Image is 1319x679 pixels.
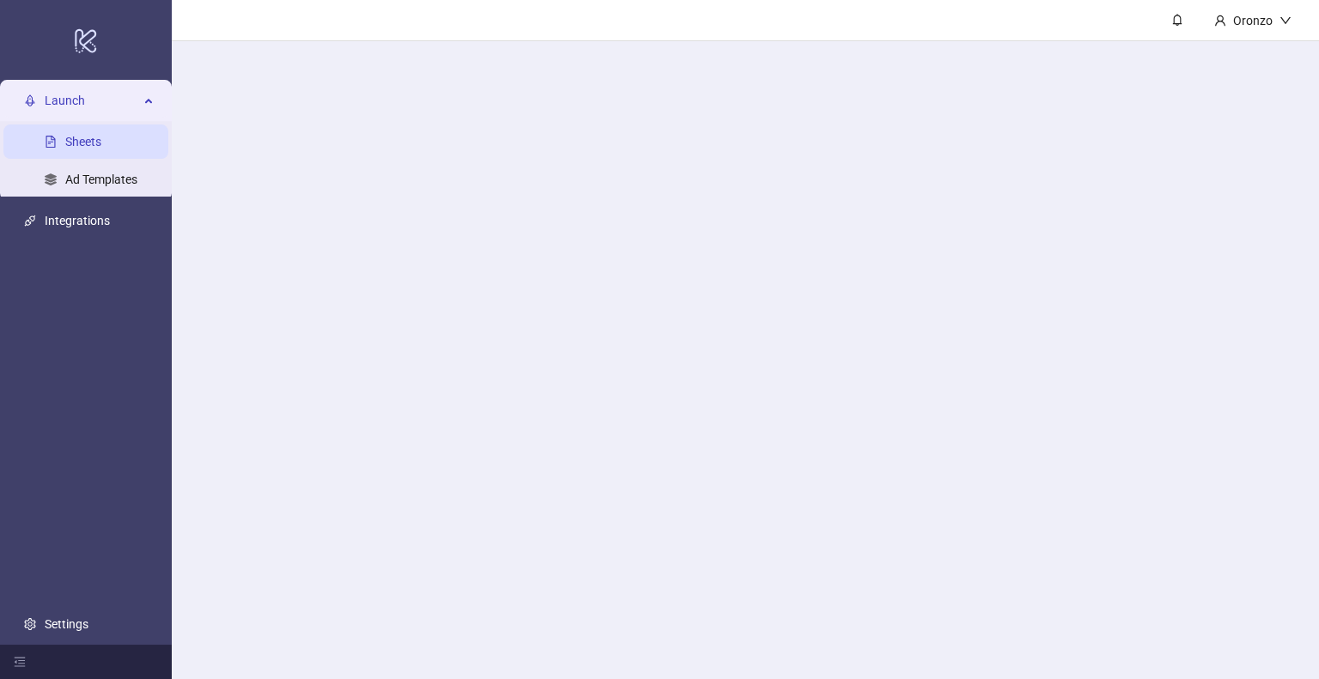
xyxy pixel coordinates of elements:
span: user [1214,15,1226,27]
span: bell [1171,14,1183,26]
a: Sheets [65,135,101,149]
div: Oronzo [1226,11,1279,30]
span: down [1279,15,1292,27]
span: menu-fold [14,656,26,668]
a: Ad Templates [65,173,137,186]
a: Settings [45,617,88,631]
span: rocket [24,94,36,106]
span: Launch [45,83,139,118]
a: Integrations [45,214,110,227]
